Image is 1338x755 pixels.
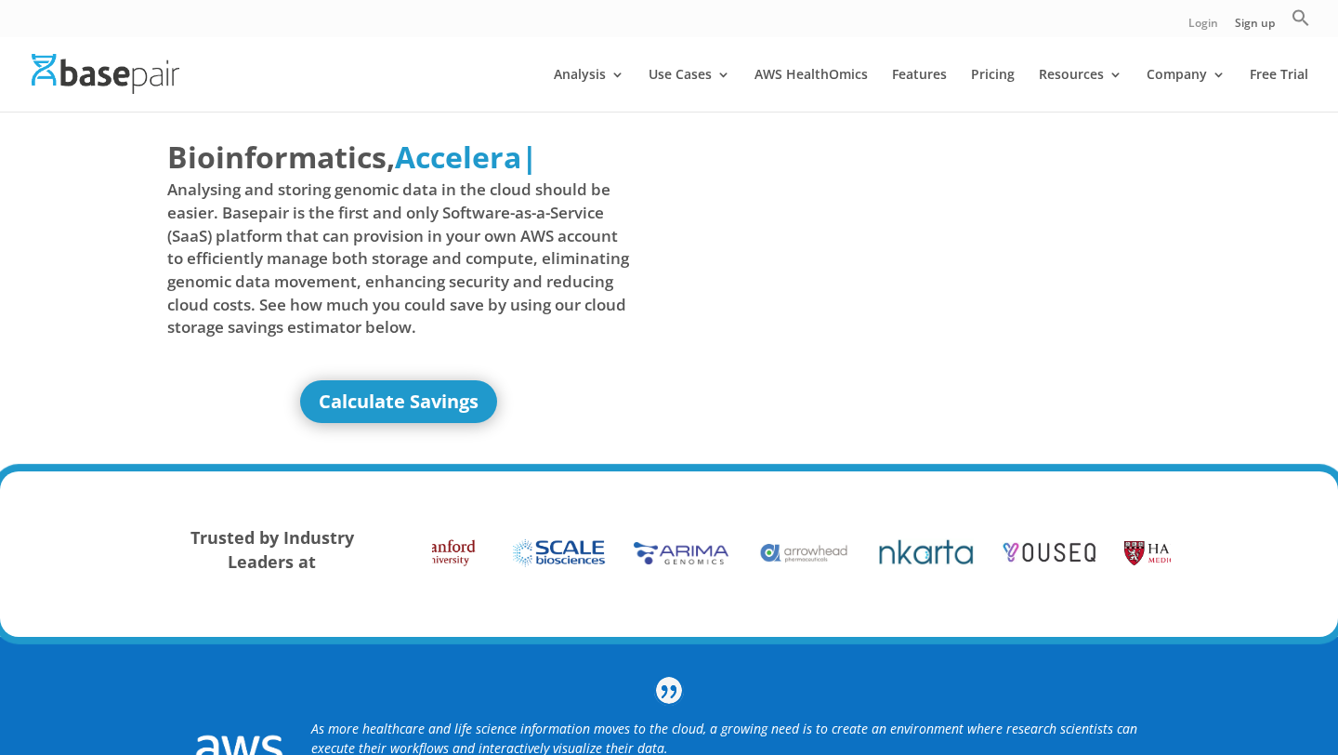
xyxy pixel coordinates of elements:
a: Resources [1039,68,1122,112]
a: Company [1147,68,1226,112]
span: Bioinformatics, [167,136,395,179]
a: Analysis [554,68,624,112]
span: | [521,137,538,177]
a: Calculate Savings [300,380,497,423]
a: Features [892,68,947,112]
strong: Trusted by Industry Leaders at [190,526,354,573]
span: Analysing and storing genomic data in the cloud should be easier. Basepair is the first and only ... [167,179,630,338]
a: Free Trial [1250,68,1308,112]
a: Use Cases [649,68,730,112]
svg: Search [1292,8,1310,27]
span: Accelera [395,137,521,177]
a: Login [1188,18,1218,37]
a: Pricing [971,68,1015,112]
a: Search Icon Link [1292,8,1310,37]
a: Sign up [1235,18,1275,37]
img: Basepair [32,54,179,94]
a: AWS HealthOmics [754,68,868,112]
iframe: Drift Widget Chat Controller [1245,662,1316,733]
iframe: Basepair - NGS Analysis Simplified [683,136,1146,396]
